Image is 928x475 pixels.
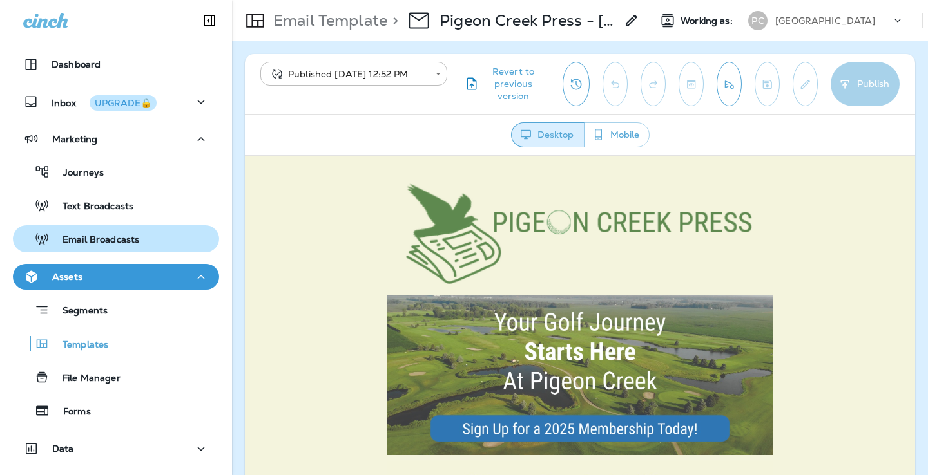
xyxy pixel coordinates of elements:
[440,11,616,30] p: Pigeon Creek Press - [DATE]
[95,98,151,107] div: UPGRADE🔒
[563,62,590,106] button: View Changelog
[13,397,219,424] button: Forms
[52,134,97,144] p: Marketing
[13,89,219,115] button: InboxUPGRADE🔒
[458,62,552,106] button: Revert to previous version
[50,201,133,213] p: Text Broadcasts
[142,140,528,299] img: 2025 Memberships
[269,68,427,80] div: Published [DATE] 12:52 PM
[775,15,875,26] p: [GEOGRAPHIC_DATA]
[50,373,121,385] p: File Manager
[13,192,219,219] button: Text Broadcasts
[479,66,547,102] span: Revert to previous version
[50,234,139,247] p: Email Broadcasts
[50,305,108,318] p: Segments
[13,225,219,252] button: Email Broadcasts
[13,51,219,77] button: Dashboard
[681,15,735,26] span: Working as:
[387,11,398,30] p: >
[50,167,104,180] p: Journeys
[13,126,219,152] button: Marketing
[52,95,157,109] p: Inbox
[268,11,387,30] p: Email Template
[50,339,108,351] p: Templates
[13,158,219,185] button: Journeys
[90,95,157,111] button: UPGRADE🔒
[748,11,768,30] div: PC
[440,11,616,30] div: Pigeon Creek Press - September 2025
[13,330,219,357] button: Templates
[717,62,742,106] button: Send test email
[511,122,585,147] button: Desktop
[13,436,219,461] button: Data
[142,306,528,460] img: Welcome
[52,59,101,70] p: Dashboard
[50,406,91,418] p: Forms
[52,272,82,282] p: Assets
[13,364,219,391] button: File Manager
[13,296,219,324] button: Segments
[191,8,227,33] button: Collapse Sidebar
[13,264,219,290] button: Assets
[52,443,74,454] p: Data
[584,122,650,147] button: Mobile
